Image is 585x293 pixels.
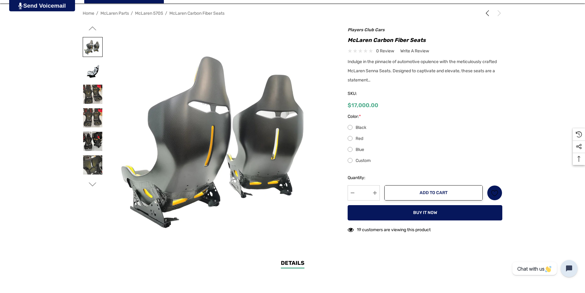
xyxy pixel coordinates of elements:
img: McLaren Senna Seats [83,61,102,80]
svg: Wish List [491,190,498,197]
span: Write a Review [400,48,429,54]
span: 0 review [376,47,394,55]
label: Custom [348,157,502,164]
h1: McLaren Carbon Fiber Seats [348,35,502,45]
span: Indulge in the pinnacle of automotive opulence with the meticulously crafted McLaren Senna Seats.... [348,59,497,83]
a: Wish List [487,185,502,201]
img: McLaren Senna Seats [83,132,102,151]
label: Black [348,124,502,131]
label: Color: [348,113,502,120]
img: PjwhLS0gR2VuZXJhdG9yOiBHcmF2aXQuaW8gLS0+PHN2ZyB4bWxucz0iaHR0cDovL3d3dy53My5vcmcvMjAwMC9zdmciIHhtb... [18,2,22,9]
svg: Go to slide 5 of 8 [89,181,96,188]
svg: Social Media [576,144,582,150]
a: Details [281,259,304,269]
a: Next [494,10,502,16]
a: Home [83,11,94,16]
a: Players Club Cars [348,27,385,32]
img: McLaren Senna Seats [83,37,102,57]
svg: Top [573,156,585,162]
a: Previous [484,10,493,16]
img: McLaren Senna Seats [83,85,102,104]
nav: Breadcrumb [83,8,502,19]
img: McLaren Senna Seats [83,155,102,175]
a: Write a Review [400,47,429,55]
div: 19 customers are viewing this product [348,224,431,234]
svg: Recently Viewed [576,131,582,137]
a: McLaren 570S [135,11,163,16]
span: SKU: [348,89,378,98]
a: McLaren Parts [100,11,129,16]
svg: Go to slide 3 of 8 [89,24,96,32]
a: McLaren Carbon Fiber Seats [169,11,225,16]
label: Quantity: [348,174,380,182]
label: Red [348,135,502,142]
img: McLaren Senna Seats [83,108,102,127]
label: Blue [348,146,502,153]
button: Buy it now [348,205,502,220]
span: $17,000.00 [348,102,378,109]
button: Add to Cart [384,185,483,201]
